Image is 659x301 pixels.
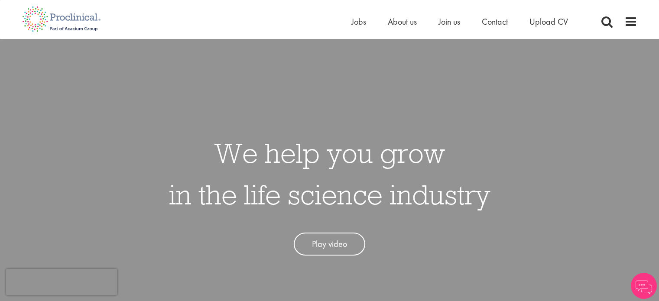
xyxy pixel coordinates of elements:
[438,16,460,27] a: Join us
[169,132,490,215] h1: We help you grow in the life science industry
[294,233,365,256] a: Play video
[529,16,568,27] a: Upload CV
[631,273,657,299] img: Chatbot
[482,16,508,27] a: Contact
[388,16,417,27] a: About us
[351,16,366,27] a: Jobs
